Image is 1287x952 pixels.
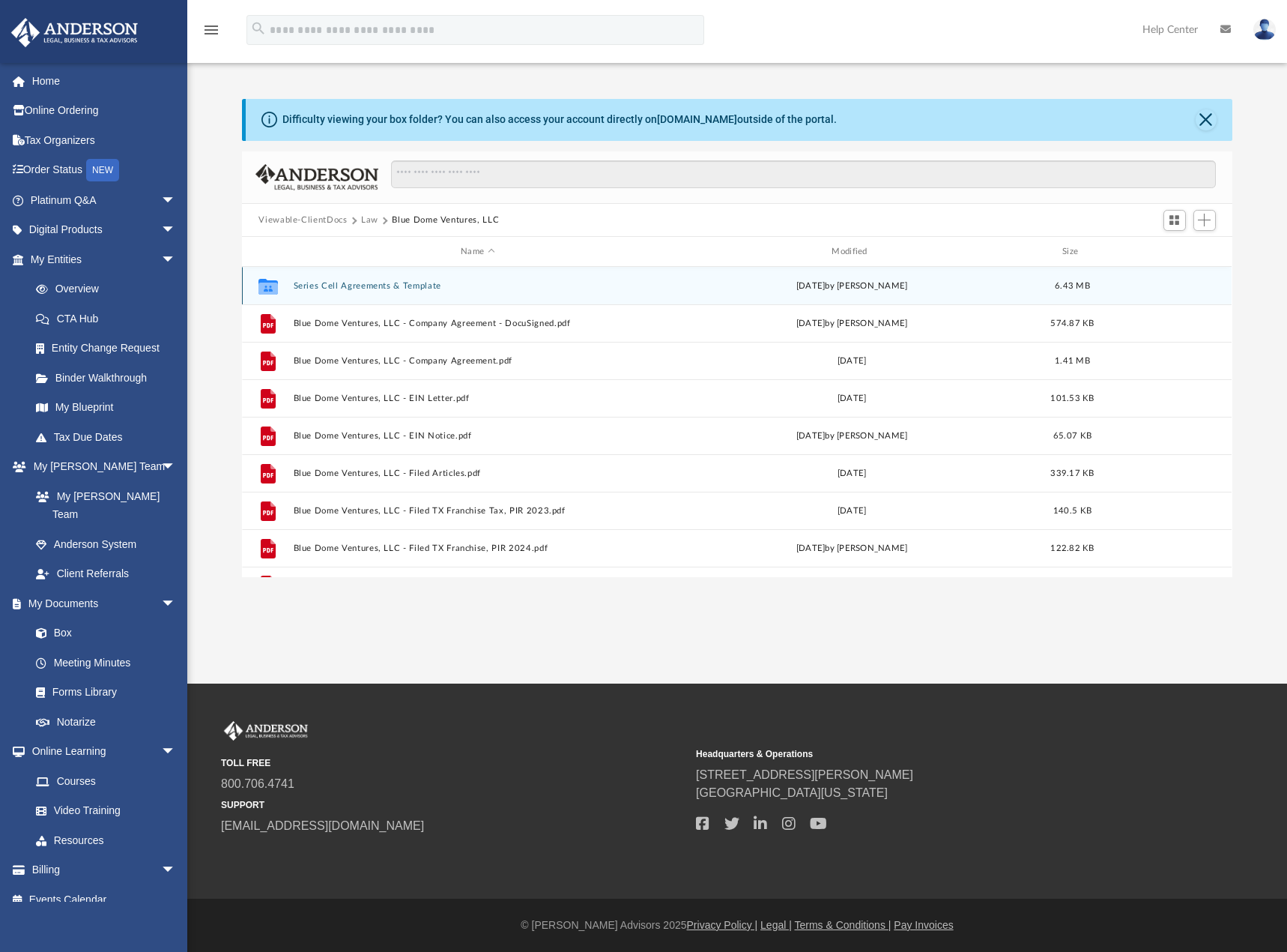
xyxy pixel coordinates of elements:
[795,919,891,931] a: Terms & Conditions |
[161,452,191,483] span: arrow_drop_down
[10,155,199,186] a: Order StatusNEW
[21,529,191,559] a: Anderson System
[202,21,220,39] i: menu
[1253,19,1276,40] img: User Pic
[21,304,199,334] a: CTA Hub
[21,481,184,529] a: My [PERSON_NAME] Team
[258,214,347,227] button: Viewable-ClientDocs
[21,707,191,737] a: Notarize
[86,159,119,181] div: NEW
[221,798,685,812] small: SUPPORT
[1196,109,1217,130] button: Close
[1053,432,1091,440] span: 65.07 KB
[242,267,1232,577] div: grid
[221,756,685,770] small: TOLL FREE
[294,394,661,403] button: Blue Dome Ventures, LLC - EIN Letter.pdf
[161,855,191,886] span: arrow_drop_down
[21,274,199,304] a: Overview
[668,392,1036,406] div: [DATE]
[668,504,1036,518] div: [DATE]
[294,319,661,328] button: Blue Dome Ventures, LLC - Company Agreement - DocuSigned.pdf
[221,819,424,832] a: [EMAIL_ADDRESS][DOMAIN_NAME]
[294,543,661,553] button: Blue Dome Ventures, LLC - Filed TX Franchise, PIR 2024.pdf
[293,245,661,259] div: Name
[668,280,1036,293] div: [DATE] by [PERSON_NAME]
[696,786,888,799] a: [GEOGRAPHIC_DATA][US_STATE]
[392,214,499,227] button: Blue Dome Ventures, LLC
[202,28,220,39] a: menu
[21,618,184,648] a: Box
[294,431,661,441] button: Blue Dome Ventures, LLC - EIN Notice.pdf
[161,244,191,275] span: arrow_drop_down
[21,825,191,855] a: Resources
[10,244,199,274] a: My Entitiesarrow_drop_down
[21,334,199,364] a: Entity Change Request
[21,422,199,452] a: Tax Due Dates
[10,215,199,245] a: Digital Productsarrow_drop_down
[687,919,758,931] a: Privacy Policy |
[696,768,913,781] a: [STREET_ADDRESS][PERSON_NAME]
[1055,357,1090,365] span: 1.41 MB
[161,215,191,246] span: arrow_drop_down
[668,467,1036,480] div: [DATE]
[696,747,1160,761] small: Headquarters & Operations
[294,469,661,478] button: Blue Dome Ventures, LLC - Filed Articles.pdf
[161,185,191,216] span: arrow_drop_down
[10,855,199,885] a: Billingarrow_drop_down
[21,648,191,678] a: Meeting Minutes
[21,796,184,826] a: Video Training
[10,96,199,126] a: Online Ordering
[668,355,1036,368] div: [DATE]
[894,919,953,931] a: Pay Invoices
[1051,469,1094,477] span: 339.17 KB
[1043,245,1103,259] div: Size
[282,112,837,127] div: Difficulty viewing your box folder? You can also access your account directly on outside of the p...
[668,317,1036,331] div: [DATE] by [PERSON_NAME]
[668,430,1036,443] div: [DATE] by [PERSON_NAME]
[21,766,191,796] a: Courses
[294,356,661,366] button: Blue Dome Ventures, LLC - Company Agreement.pdf
[250,20,267,37] i: search
[10,66,199,96] a: Home
[1051,319,1094,328] span: 574.87 KB
[1053,507,1091,515] span: 140.5 KB
[10,885,199,915] a: Events Calendar
[1051,544,1094,552] span: 122.82 KB
[10,737,191,767] a: Online Learningarrow_drop_down
[161,737,191,768] span: arrow_drop_down
[1163,210,1186,231] button: Switch to Grid View
[667,245,1036,259] div: Modified
[10,452,191,482] a: My [PERSON_NAME] Teamarrow_drop_down
[294,281,661,291] button: Series Cell Agreements & Template
[10,185,199,215] a: Platinum Q&Aarrow_drop_down
[21,363,199,393] a: Binder Walkthrough
[10,588,191,618] a: My Documentsarrow_drop_down
[161,588,191,619] span: arrow_drop_down
[10,125,199,155] a: Tax Organizers
[657,113,737,125] a: [DOMAIN_NAME]
[249,245,286,259] div: id
[187,918,1287,933] div: © [PERSON_NAME] Advisors 2025
[361,214,378,227] button: Law
[668,542,1036,555] div: [DATE] by [PERSON_NAME]
[1055,282,1090,290] span: 6.43 MB
[1051,394,1094,403] span: 101.53 KB
[1193,210,1216,231] button: Add
[221,777,294,790] a: 800.706.4741
[294,506,661,516] button: Blue Dome Ventures, LLC - Filed TX Franchise Tax, PIR 2023.pdf
[221,721,311,741] img: Anderson Advisors Platinum Portal
[7,18,142,47] img: Anderson Advisors Platinum Portal
[1109,245,1214,259] div: id
[391,160,1216,189] input: Search files and folders
[21,393,191,423] a: My Blueprint
[21,559,191,589] a: Client Referrals
[760,919,792,931] a: Legal |
[21,678,184,708] a: Forms Library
